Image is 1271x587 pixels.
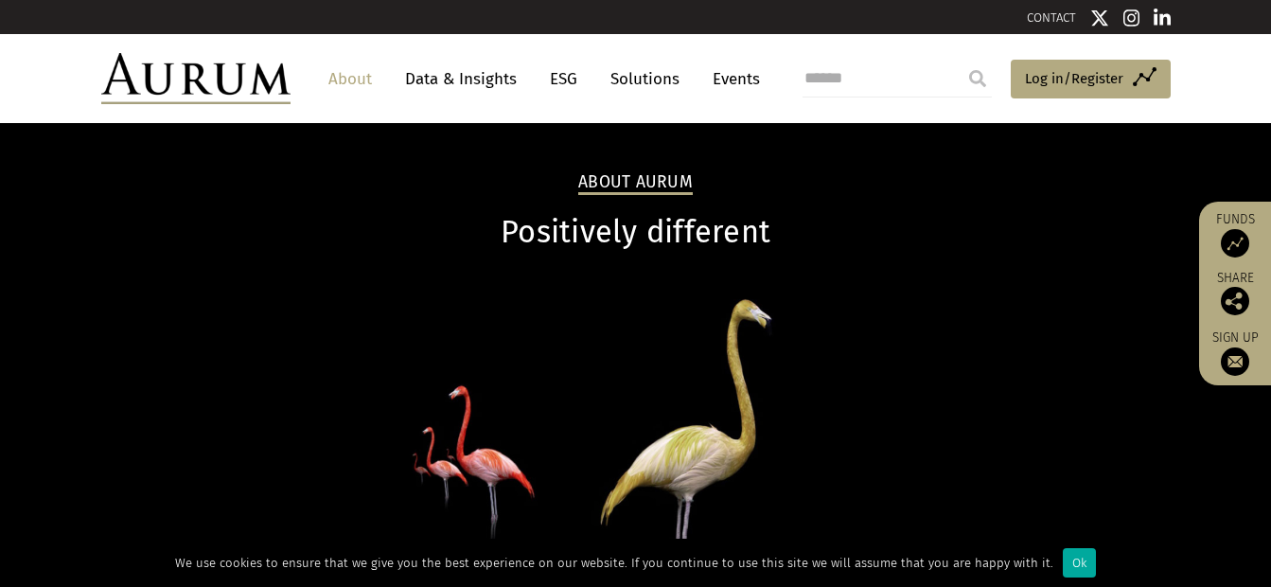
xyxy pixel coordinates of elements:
[1221,287,1249,315] img: Share this post
[578,172,693,195] h2: About Aurum
[1011,60,1171,99] a: Log in/Register
[703,62,760,97] a: Events
[1209,211,1262,258] a: Funds
[1154,9,1171,27] img: Linkedin icon
[1221,347,1249,376] img: Sign up to our newsletter
[319,62,381,97] a: About
[101,214,1171,251] h1: Positively different
[959,60,997,98] input: Submit
[540,62,587,97] a: ESG
[396,62,526,97] a: Data & Insights
[101,53,291,104] img: Aurum
[1090,9,1109,27] img: Twitter icon
[1063,548,1096,578] div: Ok
[1027,10,1076,25] a: CONTACT
[601,62,689,97] a: Solutions
[1025,67,1123,90] span: Log in/Register
[1209,329,1262,376] a: Sign up
[1123,9,1140,27] img: Instagram icon
[1221,229,1249,258] img: Access Funds
[1209,272,1262,315] div: Share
